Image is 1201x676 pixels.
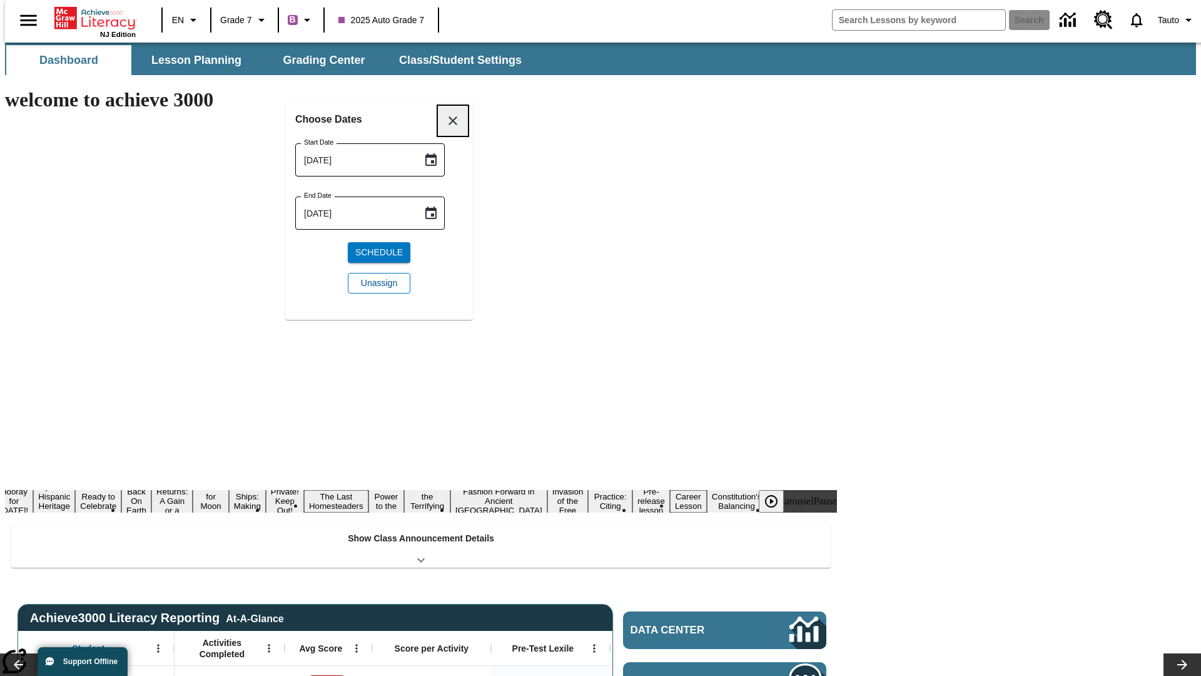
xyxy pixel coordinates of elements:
span: Unassign [361,277,397,290]
span: Support Offline [63,657,118,666]
button: Slide 16 Career Lesson [670,490,707,513]
button: Slide 8 Private! Keep Out! [266,485,304,517]
div: Show Class Announcement Details [11,525,831,568]
button: Slide 6 Time for Moon Rules? [193,481,228,522]
a: Home [54,6,136,31]
span: Avg Score [299,643,342,654]
button: Open side menu [10,2,47,39]
input: MMMM-DD-YYYY [295,143,413,177]
a: Data Center [623,612,826,649]
button: Unassign [348,273,410,294]
h1: welcome to achieve 3000 [5,88,837,111]
span: Grade 7 [220,14,252,27]
h6: Choose Dates [295,111,463,128]
div: Home [54,4,136,38]
span: EN [172,14,184,27]
button: Open Menu [585,639,604,658]
button: Close [438,106,468,136]
button: Slide 5 Free Returns: A Gain or a Drain? [151,476,193,526]
button: Slide 14 Mixed Practice: Citing Evidence [588,481,632,522]
div: Play [759,490,796,513]
button: Slide 3 Get Ready to Celebrate Juneteenth! [75,481,121,522]
body: Maximum 600 characters Press Escape to exit toolbar Press Alt + F10 to reach toolbar [5,10,183,21]
span: Tauto [1158,14,1179,27]
input: MMMM-DD-YYYY [295,197,413,230]
div: heroCarouselPause [760,496,837,507]
button: Lesson Planning [134,45,259,75]
button: Grade: Grade 7, Select a grade [215,9,274,31]
button: Slide 12 Fashion Forward in Ancient Rome [450,485,547,517]
a: Notifications [1120,4,1153,36]
button: Slide 11 Attack of the Terrifying Tomatoes [404,481,450,522]
a: Data Center [1052,3,1087,38]
button: Open Menu [347,639,366,658]
span: Achieve3000 Literacy Reporting [30,611,284,625]
button: Open Menu [260,639,278,658]
button: Dashboard [6,45,131,75]
div: Choose date [295,111,463,304]
span: Activities Completed [181,637,263,660]
button: Slide 10 Solar Power to the People [368,481,405,522]
button: Schedule [348,242,410,263]
div: At-A-Glance [226,611,283,625]
span: Student [72,643,104,654]
button: Open Menu [149,639,168,658]
span: NJ Edition [100,31,136,38]
button: Choose date, selected date is Sep 15, 2025 [418,201,443,226]
button: Slide 13 The Invasion of the Free CD [547,476,589,526]
span: Data Center [631,624,747,637]
button: Profile/Settings [1153,9,1201,31]
label: Start Date [304,138,333,147]
button: Lesson carousel, Next [1163,653,1201,676]
label: End Date [304,191,332,200]
div: SubNavbar [5,45,533,75]
button: Grading Center [261,45,387,75]
button: Class/Student Settings [389,45,532,75]
button: Slide 4 Back On Earth [121,485,151,517]
span: Schedule [355,246,403,259]
span: B [290,12,296,28]
span: Pre-Test Lexile [512,643,574,654]
button: Slide 17 The Constitution's Balancing Act [707,481,767,522]
a: Resource Center, Will open in new tab [1087,3,1120,37]
button: Slide 9 The Last Homesteaders [304,490,368,513]
button: Slide 7 Cruise Ships: Making Waves [229,481,266,522]
input: search field [833,10,1005,30]
button: Slide 2 ¡Viva Hispanic Heritage Month! [33,481,75,522]
button: Play [759,490,784,513]
button: Choose date, selected date is Sep 15, 2025 [418,148,443,173]
div: SubNavbar [5,43,1196,75]
span: Score per Activity [395,643,469,654]
p: Show Class Announcement Details [348,532,494,545]
button: Boost Class color is purple. Change class color [283,9,320,31]
button: Language: EN, Select a language [166,9,206,31]
span: 2025 Auto Grade 7 [338,14,425,27]
button: Support Offline [38,647,128,676]
button: Slide 15 Pre-release lesson [632,485,670,517]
